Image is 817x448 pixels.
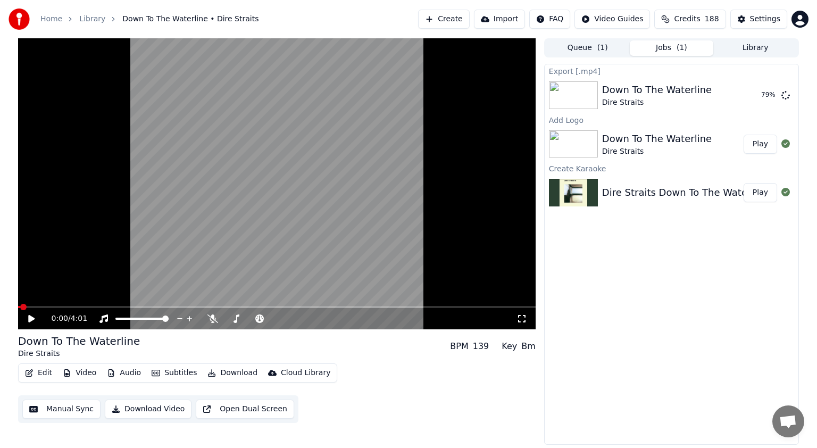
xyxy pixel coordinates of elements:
div: Down To The Waterline [602,82,712,97]
div: Bm [521,340,536,353]
span: 0:00 [52,313,68,324]
span: Credits [674,14,700,24]
div: BPM [450,340,468,353]
div: Cloud Library [281,368,330,378]
button: Download [203,366,262,380]
button: Download Video [105,400,191,419]
button: Manual Sync [22,400,101,419]
button: Create [418,10,470,29]
button: Edit [21,366,56,380]
span: Down To The Waterline • Dire Straits [122,14,259,24]
button: Queue [546,40,630,56]
span: 4:01 [71,313,87,324]
span: 188 [705,14,719,24]
img: youka [9,9,30,30]
div: / [52,313,77,324]
div: Dire Straits [18,349,140,359]
div: Create Karaoke [545,162,798,175]
div: Export [.mp4] [545,64,798,77]
span: ( 1 ) [597,43,608,53]
button: Audio [103,366,145,380]
a: Library [79,14,105,24]
div: Dire Straits Down To The Waterline [602,185,769,200]
button: Open Dual Screen [196,400,294,419]
div: 139 [473,340,489,353]
div: Down To The Waterline [602,131,712,146]
div: Down To The Waterline [18,334,140,349]
button: Play [744,135,777,154]
button: Library [713,40,797,56]
div: Add Logo [545,113,798,126]
button: Subtitles [147,366,201,380]
div: Key [502,340,517,353]
button: Import [474,10,525,29]
button: FAQ [529,10,570,29]
div: Dire Straits [602,146,712,157]
div: Dire Straits [602,97,712,108]
nav: breadcrumb [40,14,259,24]
button: Video Guides [574,10,650,29]
a: Home [40,14,62,24]
button: Credits188 [654,10,726,29]
span: ( 1 ) [677,43,687,53]
button: Video [59,366,101,380]
button: Play [744,183,777,202]
div: 79 % [761,91,777,99]
button: Settings [730,10,787,29]
div: Settings [750,14,780,24]
a: Open de chat [772,405,804,437]
button: Jobs [630,40,714,56]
